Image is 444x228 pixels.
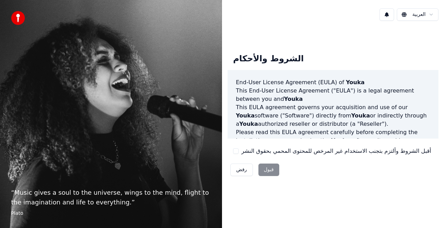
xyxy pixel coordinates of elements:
[230,164,253,176] button: رفض
[284,96,303,102] span: Youka
[236,87,430,103] p: This End-User License Agreement ("EULA") is a legal agreement between you and
[11,210,211,217] footer: Plato
[351,112,370,119] span: Youka
[236,128,430,161] p: Please read this EULA agreement carefully before completing the installation process and using th...
[236,103,430,128] p: This EULA agreement governs your acquisition and use of our software ("Software") directly from o...
[236,112,255,119] span: Youka
[228,48,309,70] div: الشروط والأحكام
[239,121,258,127] span: Youka
[236,78,430,87] h3: End-User License Agreement (EULA) of
[241,147,431,155] label: أقبل الشروط وألتزم بتجنب الاستخدام غير المرخص للمحتوى المحمي بحقوق النشر
[331,137,350,144] span: Youka
[11,11,25,25] img: youka
[11,188,211,207] p: “ Music gives a soul to the universe, wings to the mind, flight to the imagination and life to ev...
[346,79,365,86] span: Youka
